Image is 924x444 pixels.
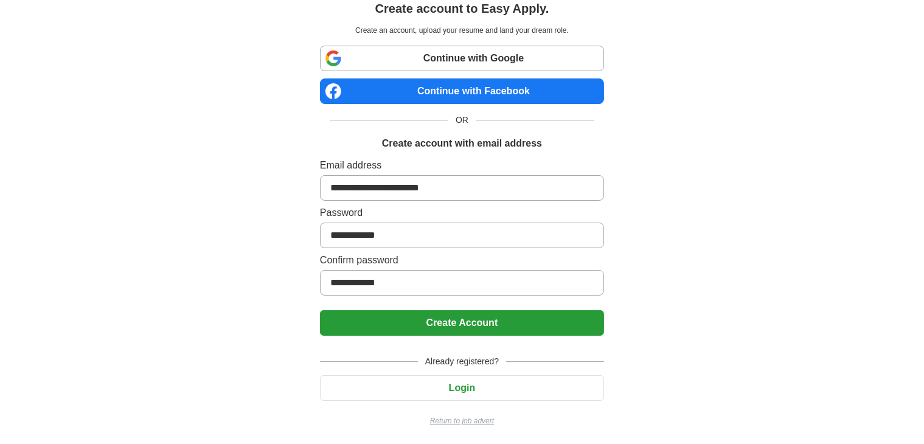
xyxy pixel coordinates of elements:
button: Create Account [320,310,604,336]
button: Login [320,375,604,401]
p: Create an account, upload your resume and land your dream role. [322,25,602,36]
a: Continue with Facebook [320,78,604,104]
label: Confirm password [320,253,604,268]
span: OR [448,114,476,127]
label: Email address [320,158,604,173]
a: Return to job advert [320,415,604,426]
h1: Create account with email address [382,136,542,151]
span: Already registered? [418,355,506,368]
a: Continue with Google [320,46,604,71]
a: Login [320,383,604,393]
label: Password [320,206,604,220]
